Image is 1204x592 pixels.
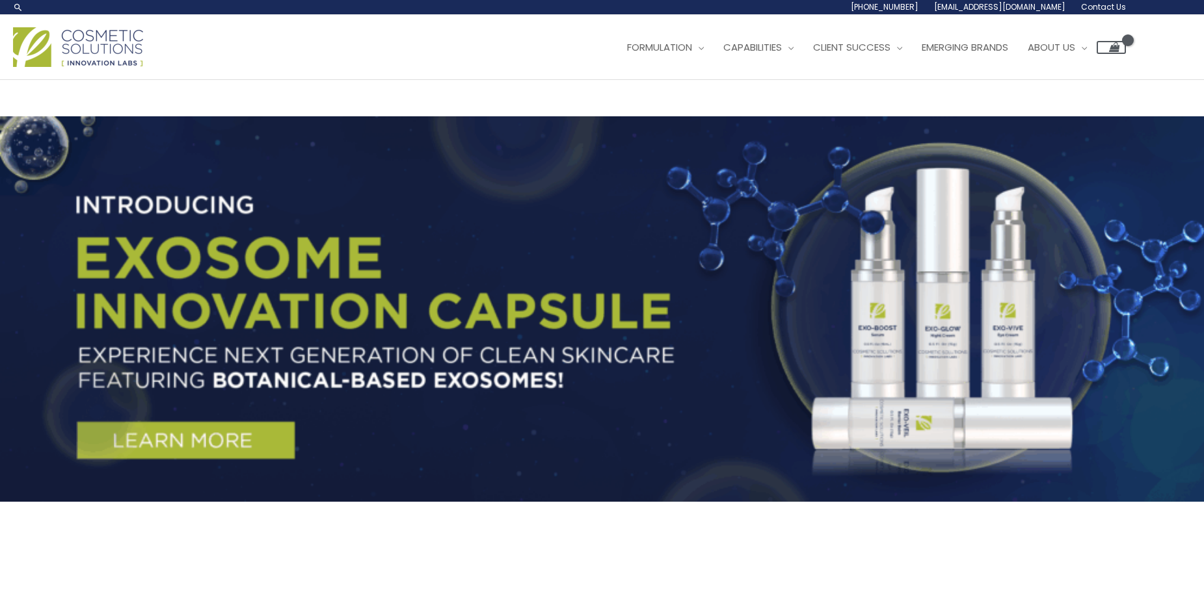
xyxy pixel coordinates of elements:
img: Cosmetic Solutions Logo [13,27,143,67]
span: Capabilities [723,40,782,54]
a: Emerging Brands [912,28,1018,67]
span: Emerging Brands [922,40,1008,54]
a: Client Success [803,28,912,67]
span: [PHONE_NUMBER] [851,1,918,12]
a: Capabilities [714,28,803,67]
span: Contact Us [1081,1,1126,12]
span: Client Success [813,40,890,54]
span: About Us [1028,40,1075,54]
span: Formulation [627,40,692,54]
a: Search icon link [13,2,23,12]
a: View Shopping Cart, empty [1097,41,1126,54]
a: Formulation [617,28,714,67]
nav: Site Navigation [608,28,1126,67]
a: About Us [1018,28,1097,67]
span: [EMAIL_ADDRESS][DOMAIN_NAME] [934,1,1065,12]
